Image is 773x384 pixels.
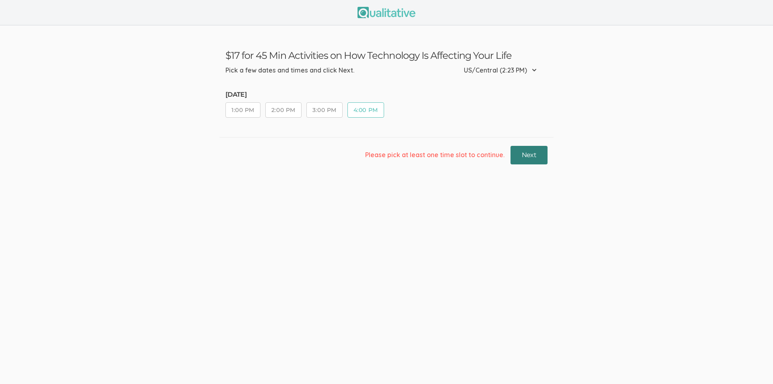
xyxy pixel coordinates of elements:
button: 4:00 PM [347,102,384,118]
button: Next [511,146,548,165]
button: 1:00 PM [225,102,260,118]
div: Pick a few dates and times and click Next. [225,66,354,75]
button: 2:00 PM [265,102,302,118]
h5: [DATE] [225,91,389,98]
img: Qualitative [358,7,415,18]
div: Please pick at least one time slot to continue. [359,150,511,160]
button: 3:00 PM [306,102,343,118]
h3: $17 for 45 Min Activities on How Technology Is Affecting Your Life [225,50,548,61]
